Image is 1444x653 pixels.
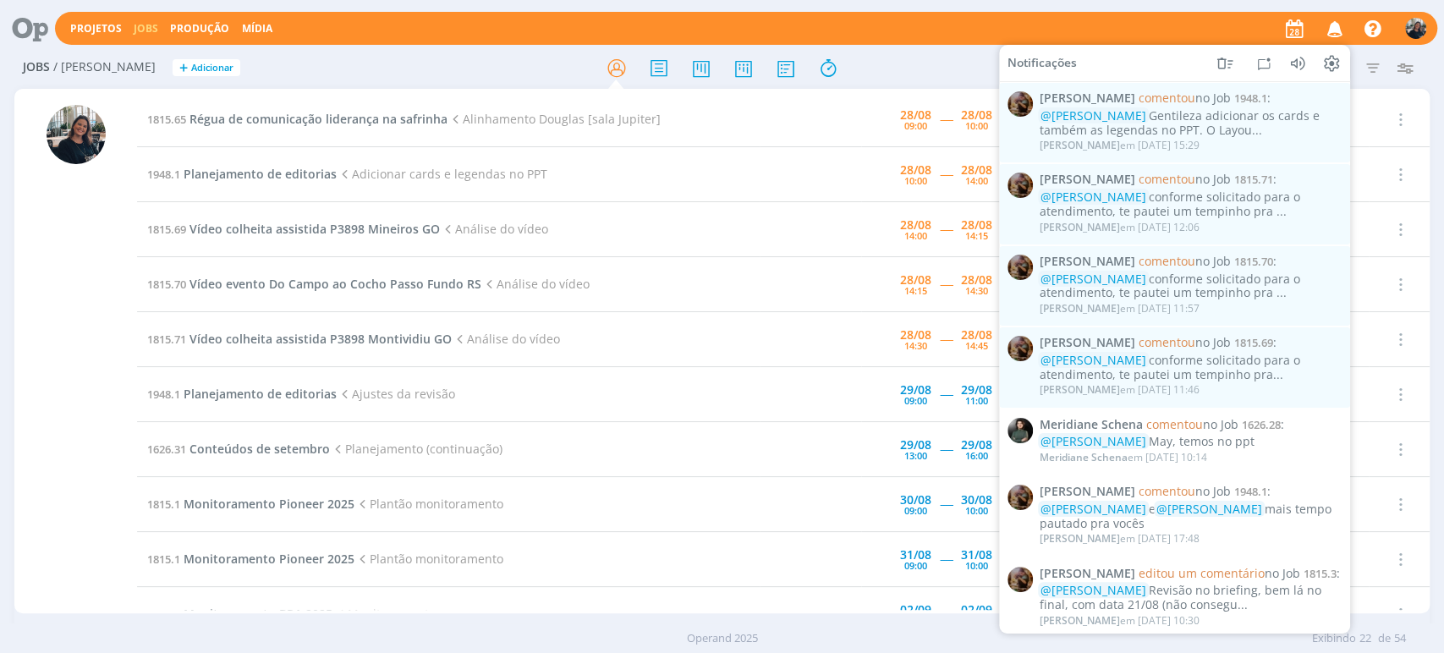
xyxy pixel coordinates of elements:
span: 1817.1 [147,606,180,622]
div: 29/08 [900,384,931,396]
span: Adicionar [191,63,233,74]
span: 22 [1359,630,1371,647]
span: Planejamento de editorias [184,166,337,182]
div: Revisão no briefing, bem lá no final, com data 21/08 (não consegu... [1040,584,1341,612]
span: 1948.1 [1234,484,1267,499]
span: comentou [1146,415,1203,431]
img: A [1008,485,1033,510]
span: @[PERSON_NAME] [1040,433,1146,449]
span: Análise do vídeo [481,276,590,292]
span: no Job [1139,334,1231,350]
div: Gentileza adicionar os cards e também as legendas no PPT. O Layou... [1040,109,1341,138]
div: 09:00 [904,506,927,515]
div: 31/08 [900,549,931,561]
div: 28/08 [961,164,992,176]
div: 10:00 [904,176,927,185]
span: : [1040,336,1341,350]
span: [PERSON_NAME] [1040,219,1120,233]
span: Jobs [23,60,50,74]
span: 1626.31 [147,442,186,457]
span: Régua de comunicação liderança na safrinha [189,111,447,127]
span: 54 [1394,630,1406,647]
span: 1815.3 [1304,565,1337,580]
button: Jobs [129,22,163,36]
span: : [1040,255,1341,269]
div: em [DATE] 11:46 [1040,384,1200,396]
span: 1815.1 [147,551,180,567]
span: 1815.1 [147,497,180,512]
span: [PERSON_NAME] [1040,382,1120,397]
div: conforme solicitado para o atendimento, te pautei um tempinho pra... [1040,354,1341,382]
span: Monitoramento BPA 2025 [184,606,332,622]
div: 11:00 [965,396,988,405]
span: [PERSON_NAME] [1040,301,1120,316]
img: A [1008,255,1033,280]
div: 02/09 [961,604,992,616]
span: @[PERSON_NAME] [1040,270,1146,286]
span: ----- [940,551,953,567]
button: Produção [165,22,234,36]
span: [PERSON_NAME] [1040,566,1135,580]
span: @[PERSON_NAME] [1040,352,1146,368]
span: ----- [940,441,953,457]
div: 28/08 [900,329,931,341]
span: no Job [1139,564,1300,580]
div: 31/08 [961,549,992,561]
span: Planejamento de editorias [184,386,337,402]
span: no Job [1139,171,1231,187]
span: comentou [1139,90,1195,106]
div: 13:00 [904,451,927,460]
span: [PERSON_NAME] [1040,91,1135,106]
span: Plantão monitoramento [354,551,503,567]
span: 1815.71 [1234,172,1273,187]
div: 28/08 [900,109,931,121]
span: [PERSON_NAME] [1040,485,1135,499]
div: 10:00 [965,561,988,570]
span: Monitoramento [332,606,436,622]
a: 1815.71Vídeo colheita assistida P3898 Montividiu GO [147,331,452,347]
span: Planejamento (continuação) [330,441,502,457]
button: +Adicionar [173,59,240,77]
span: [PERSON_NAME] [1040,336,1135,350]
span: : [1040,485,1341,499]
span: Notificações [1008,56,1077,70]
span: / [PERSON_NAME] [53,60,156,74]
div: em [DATE] 12:06 [1040,221,1200,233]
span: [PERSON_NAME] [1040,255,1135,269]
span: ----- [940,166,953,182]
div: 30/08 [900,494,931,506]
span: @[PERSON_NAME] [1040,107,1146,123]
span: Adicionar cards e legendas no PPT [337,166,547,182]
div: 09:00 [904,121,927,130]
div: 14:15 [965,231,988,240]
span: Alinhamento Douglas [sala Jupiter] [447,111,661,127]
span: 1815.65 [147,112,186,127]
a: 1815.65Régua de comunicação liderança na safrinha [147,111,447,127]
span: 1815.70 [1234,254,1273,269]
div: em [DATE] 15:29 [1040,140,1200,151]
a: 1817.1Monitoramento BPA 2025 [147,606,332,622]
span: 1815.69 [147,222,186,237]
div: 28/08 [961,219,992,231]
div: 29/08 [900,439,931,451]
img: M [47,105,106,164]
span: Meridiane Schena [1040,417,1143,431]
span: comentou [1139,253,1195,269]
div: 28/08 [961,109,992,121]
div: 14:30 [965,286,988,295]
span: 1815.69 [1234,335,1273,350]
span: 1815.70 [147,277,186,292]
div: 28/08 [961,274,992,286]
div: 14:30 [904,341,927,350]
span: Meridiane Schena [1040,450,1128,464]
span: ----- [940,606,953,622]
span: comentou [1139,483,1195,499]
img: A [1008,566,1033,591]
span: Plantão monitoramento [354,496,503,512]
span: no Job [1139,253,1231,269]
span: ----- [940,276,953,292]
div: 10:00 [965,121,988,130]
span: Análise do vídeo [452,331,560,347]
a: 1626.31Conteúdos de setembro [147,441,330,457]
a: 1948.1Planejamento de editorias [147,166,337,182]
